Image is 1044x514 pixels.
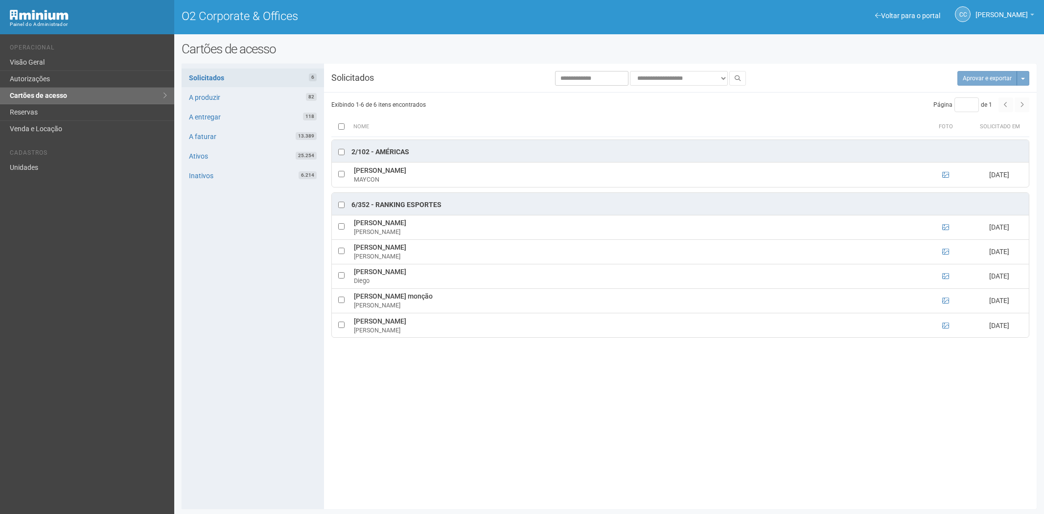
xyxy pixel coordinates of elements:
[182,69,324,87] a: Solicitados6
[351,239,921,264] td: [PERSON_NAME]
[989,297,1009,304] span: [DATE]
[351,163,921,187] td: [PERSON_NAME]
[182,108,324,126] a: A entregar118
[989,272,1009,280] span: [DATE]
[182,42,1037,56] h2: Cartões de acesso
[296,152,317,160] span: 25.254
[182,10,602,23] h1: O2 Corporate & Offices
[955,6,971,22] a: CC
[351,200,441,210] div: 6/352 - Ranking Esportes
[975,1,1028,19] span: Camila Catarina Lima
[10,44,167,54] li: Operacional
[989,248,1009,256] span: [DATE]
[354,175,919,184] div: MAYCON
[324,73,443,82] h3: Solicitados
[296,132,317,140] span: 13.389
[354,277,919,285] div: Diego
[989,171,1009,179] span: [DATE]
[309,73,317,81] span: 6
[351,288,921,313] td: [PERSON_NAME] monção
[182,166,324,185] a: Inativos6.214
[306,93,317,101] span: 82
[331,101,426,108] span: Exibindo 1-6 de 6 itens encontrados
[351,147,409,157] div: 2/102 - Américas
[354,301,919,310] div: [PERSON_NAME]
[989,223,1009,231] span: [DATE]
[10,10,69,20] img: Minium
[942,272,949,280] a: Ver foto
[933,101,992,108] span: Página de 1
[10,20,167,29] div: Painel do Administrador
[975,12,1034,20] a: [PERSON_NAME]
[303,113,317,120] span: 118
[351,264,921,288] td: [PERSON_NAME]
[182,127,324,146] a: A faturar13.389
[922,117,971,137] th: Foto
[354,252,919,261] div: [PERSON_NAME]
[942,297,949,304] a: Ver foto
[299,171,317,179] span: 6.214
[354,326,919,335] div: [PERSON_NAME]
[875,12,940,20] a: Voltar para o portal
[942,248,949,256] a: Ver foto
[980,123,1020,130] span: Solicitado em
[351,313,921,337] td: [PERSON_NAME]
[942,322,949,329] a: Ver foto
[351,215,921,239] td: [PERSON_NAME]
[942,171,949,179] a: Ver foto
[351,117,922,137] th: Nome
[182,147,324,165] a: Ativos25.254
[989,322,1009,329] span: [DATE]
[942,223,949,231] a: Ver foto
[10,149,167,160] li: Cadastros
[182,88,324,107] a: A produzir82
[354,228,919,236] div: [PERSON_NAME]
